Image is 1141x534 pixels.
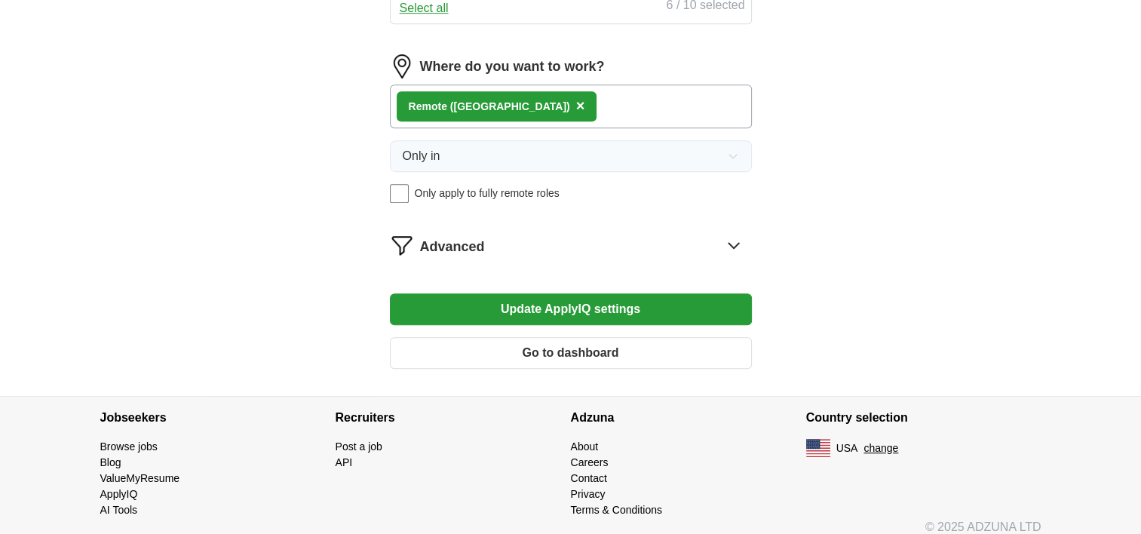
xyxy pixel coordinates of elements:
[100,440,158,453] a: Browse jobs
[571,472,607,484] a: Contact
[571,488,606,500] a: Privacy
[409,99,570,115] div: Remote ([GEOGRAPHIC_DATA])
[390,54,414,78] img: location.png
[806,397,1041,439] h4: Country selection
[390,184,409,203] input: Only apply to fully remote roles
[390,337,752,369] button: Go to dashboard
[836,440,858,456] span: USA
[403,147,440,165] span: Only in
[390,293,752,325] button: Update ApplyIQ settings
[576,95,585,118] button: ×
[571,456,609,468] a: Careers
[336,440,382,453] a: Post a job
[390,233,414,257] img: filter
[100,472,180,484] a: ValueMyResume
[571,440,599,453] a: About
[806,439,830,457] img: US flag
[100,504,138,516] a: AI Tools
[863,440,898,456] button: change
[100,488,138,500] a: ApplyIQ
[390,140,752,172] button: Only in
[420,237,485,257] span: Advanced
[571,504,662,516] a: Terms & Conditions
[576,97,585,114] span: ×
[420,57,605,77] label: Where do you want to work?
[100,456,121,468] a: Blog
[415,186,560,201] span: Only apply to fully remote roles
[336,456,353,468] a: API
